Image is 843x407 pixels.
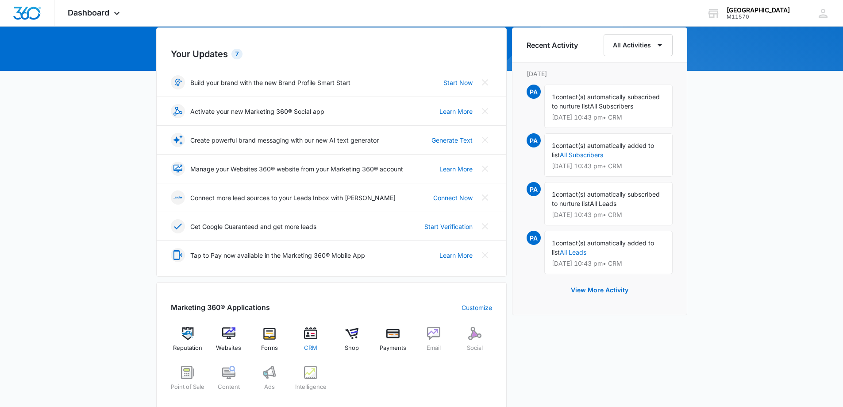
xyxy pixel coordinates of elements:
[560,151,603,159] a: All Subscribers
[171,47,492,61] h2: Your Updates
[431,136,473,145] a: Generate Text
[253,366,287,398] a: Ads
[478,133,492,147] button: Close
[552,239,654,256] span: contact(s) automatically added to list
[439,107,473,116] a: Learn More
[527,85,541,99] span: PA
[190,222,316,231] p: Get Google Guaranteed and get more leads
[439,251,473,260] a: Learn More
[216,344,241,353] span: Websites
[417,327,451,359] a: Email
[424,222,473,231] a: Start Verification
[527,231,541,245] span: PA
[264,383,275,391] span: Ads
[380,344,406,353] span: Payments
[68,8,109,17] span: Dashboard
[443,78,473,87] a: Start Now
[304,344,317,353] span: CRM
[478,75,492,89] button: Close
[478,104,492,118] button: Close
[552,190,660,207] span: contact(s) automatically subscribed to nurture list
[478,190,492,205] button: Close
[171,383,204,391] span: Point of Sale
[478,248,492,262] button: Close
[590,200,616,207] span: All Leads
[552,260,665,267] p: [DATE] 10:43 pm • CRM
[439,164,473,174] a: Learn More
[527,69,673,78] p: [DATE]
[562,279,637,301] button: View More Activity
[294,327,328,359] a: CRM
[552,142,654,159] span: contact(s) automatically added to list
[212,327,246,359] a: Websites
[462,303,492,312] a: Customize
[590,102,633,110] span: All Subscribers
[171,327,205,359] a: Reputation
[190,164,403,174] p: Manage your Websites 360® website from your Marketing 360® account
[171,302,270,313] h2: Marketing 360® Applications
[190,107,324,116] p: Activate your new Marketing 360® Social app
[173,344,202,353] span: Reputation
[295,383,327,391] span: Intelligence
[552,163,665,169] p: [DATE] 10:43 pm • CRM
[527,40,578,50] h6: Recent Activity
[458,327,492,359] a: Social
[552,93,660,110] span: contact(s) automatically subscribed to nurture list
[552,190,556,198] span: 1
[335,327,369,359] a: Shop
[552,239,556,247] span: 1
[478,162,492,176] button: Close
[527,182,541,196] span: PA
[294,366,328,398] a: Intelligence
[478,219,492,233] button: Close
[427,344,441,353] span: Email
[218,383,240,391] span: Content
[433,193,473,202] a: Connect Now
[376,327,410,359] a: Payments
[552,212,665,218] p: [DATE] 10:43 pm • CRM
[467,344,483,353] span: Social
[190,78,350,87] p: Build your brand with the new Brand Profile Smart Start
[212,366,246,398] a: Content
[552,114,665,120] p: [DATE] 10:43 pm • CRM
[231,49,243,59] div: 7
[560,248,586,256] a: All Leads
[604,34,673,56] button: All Activities
[527,133,541,147] span: PA
[552,93,556,101] span: 1
[727,14,790,20] div: account id
[727,7,790,14] div: account name
[190,251,365,260] p: Tap to Pay now available in the Marketing 360® Mobile App
[261,344,278,353] span: Forms
[345,344,359,353] span: Shop
[190,193,396,202] p: Connect more lead sources to your Leads Inbox with [PERSON_NAME]
[253,327,287,359] a: Forms
[552,142,556,149] span: 1
[190,136,379,145] p: Create powerful brand messaging with our new AI text generator
[171,366,205,398] a: Point of Sale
